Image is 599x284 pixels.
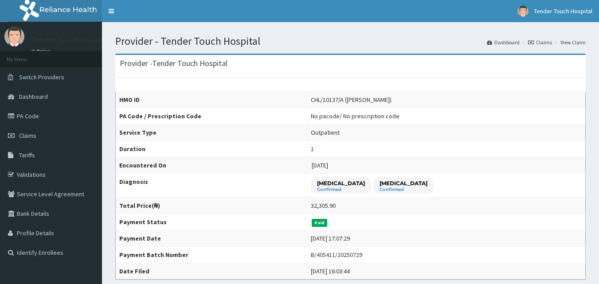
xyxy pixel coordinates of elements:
[116,157,307,174] th: Encountered On
[115,35,586,47] h1: Provider - Tender Touch Hospital
[116,214,307,230] th: Payment Status
[311,267,350,276] div: [DATE] 16:03:44
[317,179,365,187] p: [MEDICAL_DATA]
[116,174,307,198] th: Diagnosis
[317,187,365,192] small: Confirmed
[380,179,427,187] p: [MEDICAL_DATA]
[116,230,307,247] th: Payment Date
[312,219,328,227] span: Paid
[312,161,328,169] span: [DATE]
[380,187,427,192] small: Confirmed
[311,112,399,121] div: No pacode / No prescription code
[116,108,307,124] th: PA Code / Prescription Code
[311,144,314,153] div: 1
[528,39,552,46] a: Claims
[116,92,307,108] th: HMO ID
[120,59,227,67] h3: Provider - Tender Touch Hospital
[116,247,307,263] th: Payment Batch Number
[311,128,340,137] div: Outpatient
[311,201,336,210] div: 32,305.90
[19,132,36,140] span: Claims
[19,93,48,101] span: Dashboard
[31,36,110,44] p: Tender Touch Hospital
[19,73,64,81] span: Switch Providers
[311,250,362,259] div: B/405411/20250729
[116,198,307,214] th: Total Price(₦)
[311,95,392,104] div: CHL/10137/A ([PERSON_NAME])
[4,27,24,47] img: User Image
[116,141,307,157] th: Duration
[517,6,529,17] img: User Image
[311,234,350,243] div: [DATE] 17:07:29
[116,263,307,280] th: Date Filed
[534,7,592,15] span: Tender Touch Hospital
[19,151,35,159] span: Tariffs
[31,48,52,54] a: Online
[487,39,520,46] a: Dashboard
[116,124,307,141] th: Service Type
[560,39,586,46] a: View Claim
